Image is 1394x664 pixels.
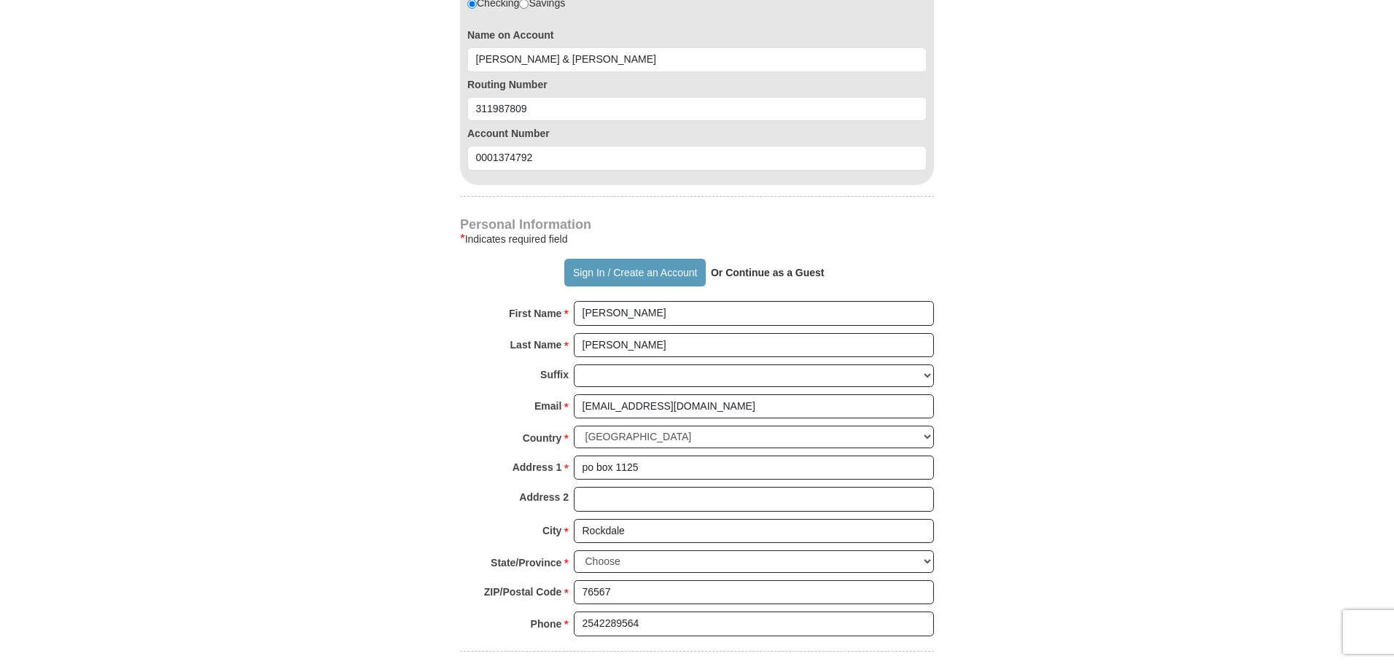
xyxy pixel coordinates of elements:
[534,396,561,416] strong: Email
[711,267,825,278] strong: Or Continue as a Guest
[491,552,561,573] strong: State/Province
[467,126,927,141] label: Account Number
[531,614,562,634] strong: Phone
[564,259,705,286] button: Sign In / Create an Account
[523,428,562,448] strong: Country
[519,487,569,507] strong: Address 2
[484,582,562,602] strong: ZIP/Postal Code
[467,28,927,42] label: Name on Account
[509,303,561,324] strong: First Name
[460,219,934,230] h4: Personal Information
[510,335,562,355] strong: Last Name
[513,457,562,477] strong: Address 1
[540,364,569,385] strong: Suffix
[460,230,934,248] div: Indicates required field
[542,520,561,541] strong: City
[467,77,927,92] label: Routing Number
